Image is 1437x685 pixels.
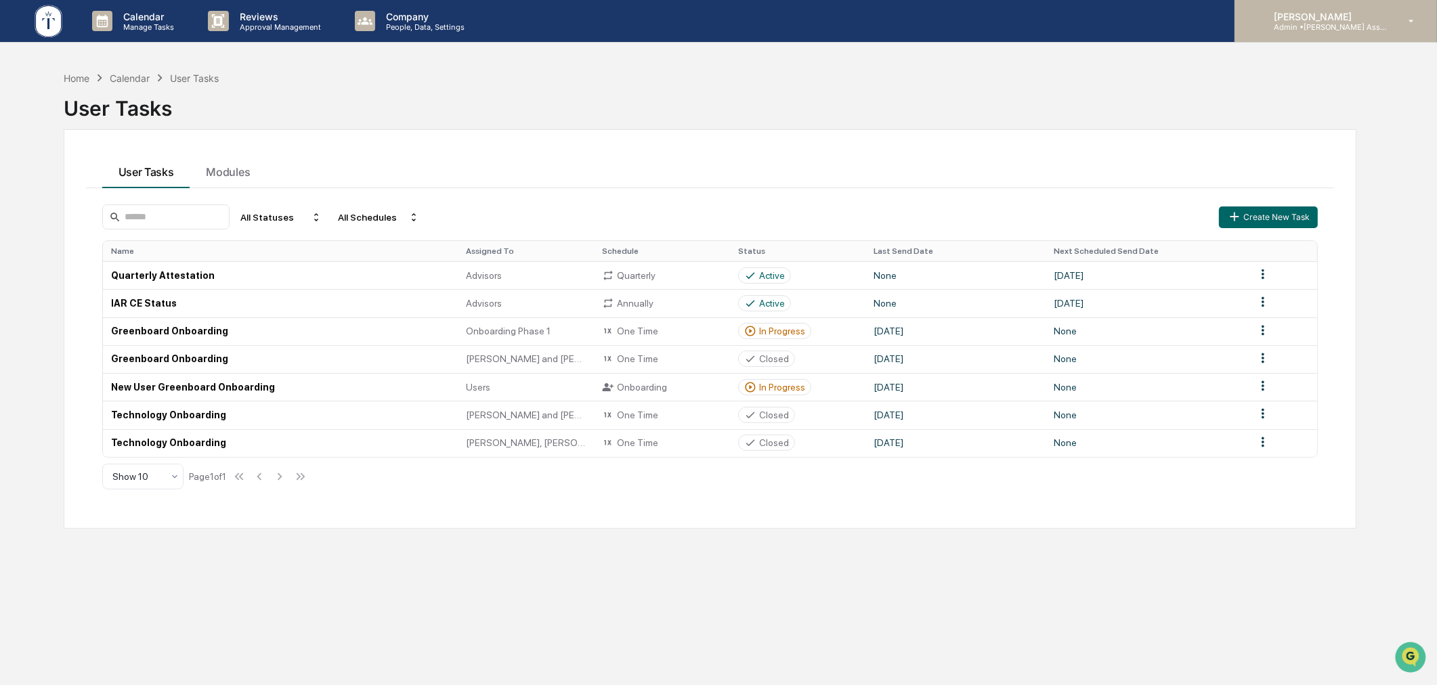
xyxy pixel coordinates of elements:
td: New User Greenboard Onboarding [103,373,458,401]
div: One Time [602,437,722,449]
div: One Time [602,409,722,421]
img: 1746055101610-c473b297-6a78-478c-a979-82029cc54cd1 [14,104,38,128]
td: [DATE] [1046,261,1247,289]
td: IAR CE Status [103,289,458,317]
th: Status [730,241,866,261]
div: Active [759,298,785,309]
div: Home [64,72,89,84]
p: How can we help? [14,28,246,50]
a: Powered byPylon [95,299,164,309]
div: Calendar [110,72,150,84]
a: 🖐️Preclearance [8,235,93,259]
a: 🔎Data Lookup [8,261,91,285]
div: Start new chat [46,104,222,117]
div: One Time [602,353,722,365]
td: [DATE] [865,317,1046,345]
span: Advisors [466,298,502,309]
div: Past conversations [14,150,91,161]
p: People, Data, Settings [375,22,471,32]
button: Start new chat [230,108,246,124]
div: Closed [759,410,789,420]
span: Preclearance [27,240,87,254]
div: 🗄️ [98,242,109,252]
td: [DATE] [865,345,1046,373]
span: Data Lookup [27,266,85,280]
div: All Schedules [333,206,425,228]
div: Page 1 of 1 [189,471,226,482]
span: Users [466,382,490,393]
img: 1746055101610-c473b297-6a78-478c-a979-82029cc54cd1 [27,185,38,196]
td: None [1046,317,1247,345]
td: [DATE] [1046,289,1247,317]
div: One Time [602,325,722,337]
div: Closed [759,353,789,364]
td: None [865,261,1046,289]
td: None [1046,429,1247,457]
img: Cameron Burns [14,171,35,193]
td: None [865,289,1046,317]
button: Modules [190,152,266,188]
div: Closed [759,437,789,448]
td: None [1046,373,1247,401]
div: User Tasks [64,85,1357,120]
p: Reviews [229,11,328,22]
span: Attestations [112,240,168,254]
span: [DATE] [120,184,148,195]
div: We're available if you need us! [46,117,171,128]
p: Admin • [PERSON_NAME] Asset Management LLC [1263,22,1389,32]
td: None [1046,345,1247,373]
div: All Statuses [235,206,327,228]
div: 🖐️ [14,242,24,252]
iframe: Open customer support [1394,640,1430,677]
span: • [112,184,117,195]
td: [DATE] [865,429,1046,457]
td: None [1046,401,1247,428]
td: Quarterly Attestation [103,261,458,289]
td: [DATE] [865,401,1046,428]
p: Manage Tasks [112,22,181,32]
span: [PERSON_NAME] and [PERSON_NAME] Onboarding [466,353,586,364]
td: Technology Onboarding [103,429,458,457]
span: [PERSON_NAME], [PERSON_NAME], [PERSON_NAME] Onboard [466,437,586,448]
div: In Progress [759,326,805,336]
th: Name [103,241,458,261]
div: Onboarding [602,381,722,393]
span: [PERSON_NAME] and [PERSON_NAME] Onboarding [466,410,586,420]
div: Active [759,270,785,281]
td: Greenboard Onboarding [103,345,458,373]
p: Company [375,11,471,22]
th: Last Send Date [865,241,1046,261]
div: Quarterly [602,269,722,282]
div: User Tasks [170,72,219,84]
p: Calendar [112,11,181,22]
th: Next Scheduled Send Date [1046,241,1247,261]
button: User Tasks [102,152,190,188]
button: See all [210,148,246,164]
a: 🗄️Attestations [93,235,173,259]
td: Greenboard Onboarding [103,317,458,345]
span: Onboarding Phase 1 [466,326,551,336]
th: Schedule [594,241,730,261]
img: logo [33,3,65,40]
div: Annually [602,297,722,309]
div: In Progress [759,382,805,393]
th: Assigned To [458,241,594,261]
td: Technology Onboarding [103,401,458,428]
p: Approval Management [229,22,328,32]
span: [PERSON_NAME] [42,184,110,195]
span: Pylon [135,299,164,309]
div: 🔎 [14,267,24,278]
button: Create New Task [1219,206,1318,228]
span: Advisors [466,270,502,281]
p: [PERSON_NAME] [1263,11,1389,22]
td: [DATE] [865,373,1046,401]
